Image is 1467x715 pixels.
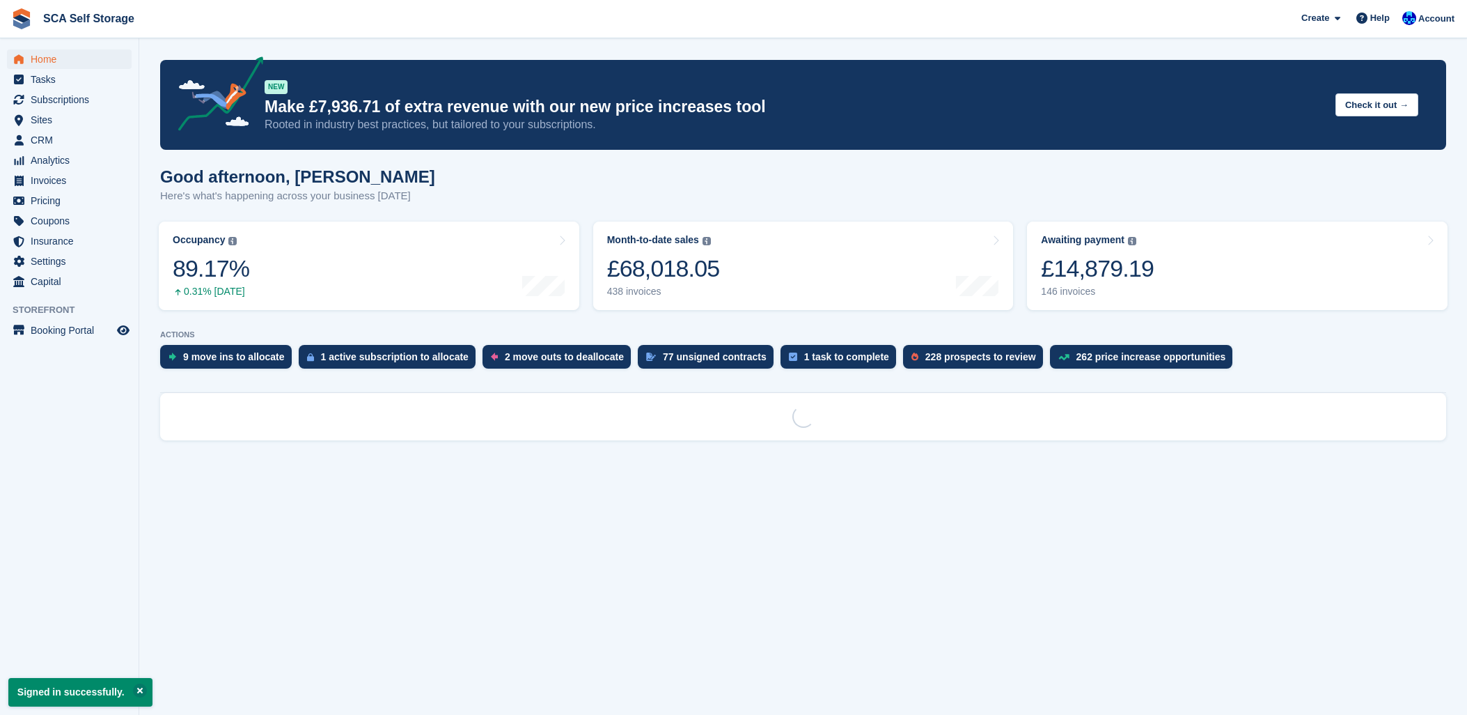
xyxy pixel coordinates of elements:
img: contract_signature_icon-13c848040528278c33f63329250d36e43548de30e8caae1d1a13099fd9432cc5.svg [646,353,656,361]
a: menu [7,211,132,231]
img: move_ins_to_allocate_icon-fdf77a2bb77ea45bf5b3d319d69a93e2d87916cf1d5bf7949dd705db3b84f3ca.svg [168,353,176,361]
p: Signed in successfully. [8,678,152,707]
img: move_outs_to_deallocate_icon-f764333ba52eb49d3ac5e1228854f67142a1ed5810a6f6cc68b1a99e826820c5.svg [491,353,498,361]
span: Help [1370,11,1390,25]
div: 89.17% [173,254,249,283]
a: 77 unsigned contracts [638,345,780,376]
span: Account [1418,12,1454,26]
span: Booking Portal [31,321,114,340]
span: Analytics [31,151,114,170]
div: 1 task to complete [804,351,889,362]
img: icon-info-grey-7440780725fd019a000dd9b08b2336e03edf1995a4989e88bcd33f0948082b44.svg [703,237,711,245]
span: Tasks [31,70,114,89]
a: 228 prospects to review [903,345,1050,376]
span: Home [31,49,114,69]
img: icon-info-grey-7440780725fd019a000dd9b08b2336e03edf1995a4989e88bcd33f0948082b44.svg [228,237,237,245]
span: Sites [31,110,114,130]
a: menu [7,151,132,170]
a: Occupancy 89.17% 0.31% [DATE] [159,222,579,310]
div: 2 move outs to deallocate [505,351,624,362]
a: menu [7,191,132,210]
p: ACTIONS [160,330,1446,339]
div: 1 active subscription to allocate [321,351,469,362]
p: Make £7,936.71 of extra revenue with our new price increases tool [265,97,1324,117]
img: stora-icon-8386f47178a22dfd0bd8f6a31ec36ba5ce8667c1dd55bd0f319d3a0aa187defe.svg [11,8,32,29]
img: price_increase_opportunities-93ffe204e8149a01c8c9dc8f82e8f89637d9d84a8eef4429ea346261dce0b2c0.svg [1058,354,1069,360]
div: 146 invoices [1041,286,1154,298]
a: menu [7,110,132,130]
button: Check it out → [1335,93,1418,116]
img: task-75834270c22a3079a89374b754ae025e5fb1db73e45f91037f5363f120a921f8.svg [789,353,797,361]
a: 1 active subscription to allocate [299,345,483,376]
a: menu [7,272,132,291]
span: Pricing [31,191,114,210]
a: SCA Self Storage [38,7,140,30]
a: 2 move outs to deallocate [483,345,638,376]
a: menu [7,70,132,89]
div: Month-to-date sales [607,234,699,246]
div: Awaiting payment [1041,234,1124,246]
a: menu [7,90,132,109]
a: Month-to-date sales £68,018.05 438 invoices [593,222,1014,310]
span: Coupons [31,211,114,231]
a: menu [7,252,132,271]
img: Kelly Neesham [1402,11,1416,25]
img: prospect-51fa495bee0391a8d652442698ab0144808aea92771e9ea1ae160a38d050c398.svg [911,353,918,361]
span: Create [1301,11,1329,25]
img: price-adjustments-announcement-icon-8257ccfd72463d97f412b2fc003d46551f7dbcb40ab6d574587a9cd5c0d94... [166,56,264,136]
span: Subscriptions [31,90,114,109]
div: 438 invoices [607,286,720,298]
div: £68,018.05 [607,254,720,283]
p: Here's what's happening across your business [DATE] [160,188,435,204]
a: 9 move ins to allocate [160,345,299,376]
span: Settings [31,252,114,271]
a: Awaiting payment £14,879.19 146 invoices [1027,222,1448,310]
span: CRM [31,130,114,150]
div: 77 unsigned contracts [663,351,767,362]
a: menu [7,231,132,251]
img: active_subscription_to_allocate_icon-d502201f5373d7db506a760aba3b589e785aa758c864c3986d89f69b8ff3... [307,353,314,362]
span: Invoices [31,171,114,190]
div: £14,879.19 [1041,254,1154,283]
img: icon-info-grey-7440780725fd019a000dd9b08b2336e03edf1995a4989e88bcd33f0948082b44.svg [1128,237,1136,245]
a: menu [7,49,132,69]
div: 228 prospects to review [925,351,1036,362]
div: 9 move ins to allocate [183,351,285,362]
span: Storefront [13,303,139,317]
div: 0.31% [DATE] [173,286,249,298]
a: Preview store [115,322,132,339]
div: NEW [265,80,288,94]
h1: Good afternoon, [PERSON_NAME] [160,167,435,186]
span: Capital [31,272,114,291]
div: Occupancy [173,234,225,246]
a: menu [7,130,132,150]
a: 262 price increase opportunities [1050,345,1240,376]
p: Rooted in industry best practices, but tailored to your subscriptions. [265,117,1324,132]
span: Insurance [31,231,114,251]
div: 262 price increase opportunities [1076,351,1226,362]
a: 1 task to complete [780,345,903,376]
a: menu [7,171,132,190]
a: menu [7,321,132,340]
